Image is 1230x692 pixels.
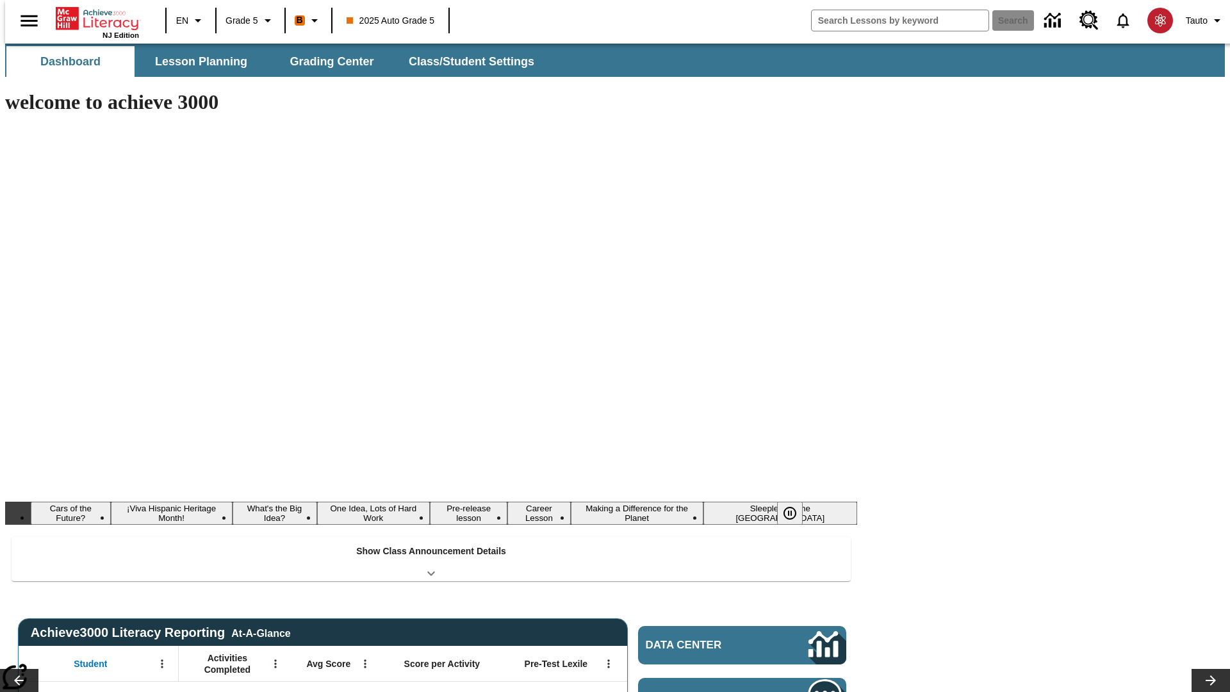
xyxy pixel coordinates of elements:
p: Show Class Announcement Details [356,545,506,558]
button: Slide 5 Pre-release lesson [430,502,507,525]
a: Notifications [1106,4,1140,37]
a: Home [56,6,139,31]
div: Home [56,4,139,39]
button: Class/Student Settings [398,46,545,77]
span: B [297,12,303,28]
span: Grading Center [290,54,373,69]
div: SubNavbar [5,46,546,77]
button: Pause [777,502,803,525]
span: Student [74,658,107,670]
span: Lesson Planning [155,54,247,69]
a: Data Center [638,626,846,664]
span: Score per Activity [404,658,480,670]
span: Activities Completed [185,652,270,675]
span: Class/Student Settings [409,54,534,69]
button: Select a new avatar [1140,4,1181,37]
button: Open Menu [599,654,618,673]
span: Avg Score [306,658,350,670]
span: Achieve3000 Literacy Reporting [31,625,291,640]
div: Show Class Announcement Details [12,537,851,581]
button: Open Menu [266,654,285,673]
img: avatar image [1147,8,1173,33]
button: Slide 6 Career Lesson [507,502,570,525]
span: EN [176,14,188,28]
button: Open Menu [152,654,172,673]
button: Lesson Planning [137,46,265,77]
div: SubNavbar [5,44,1225,77]
button: Slide 7 Making a Difference for the Planet [571,502,703,525]
button: Open Menu [356,654,375,673]
div: At-A-Glance [231,625,290,639]
span: Tauto [1186,14,1208,28]
button: Grading Center [268,46,396,77]
button: Slide 3 What's the Big Idea? [233,502,317,525]
button: Open side menu [10,2,48,40]
span: Pre-Test Lexile [525,658,588,670]
span: 2025 Auto Grade 5 [347,14,435,28]
span: Dashboard [40,54,101,69]
button: Grade: Grade 5, Select a grade [220,9,281,32]
span: NJ Edition [102,31,139,39]
a: Resource Center, Will open in new tab [1072,3,1106,38]
div: Pause [777,502,816,525]
button: Dashboard [6,46,135,77]
input: search field [812,10,988,31]
a: Data Center [1037,3,1072,38]
h1: welcome to achieve 3000 [5,90,857,114]
button: Slide 4 One Idea, Lots of Hard Work [317,502,430,525]
button: Slide 1 Cars of the Future? [31,502,111,525]
button: Language: EN, Select a language [170,9,211,32]
button: Slide 8 Sleepless in the Animal Kingdom [703,502,857,525]
button: Slide 2 ¡Viva Hispanic Heritage Month! [111,502,233,525]
span: Data Center [646,639,766,652]
span: Grade 5 [225,14,258,28]
button: Lesson carousel, Next [1192,669,1230,692]
button: Boost Class color is orange. Change class color [290,9,327,32]
button: Profile/Settings [1181,9,1230,32]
